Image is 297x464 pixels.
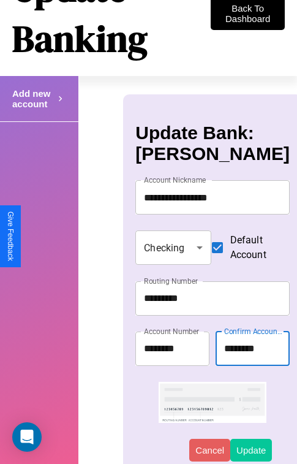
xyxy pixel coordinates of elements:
[12,422,42,452] div: Open Intercom Messenger
[135,123,290,164] h3: Update Bank: [PERSON_NAME]
[144,326,199,337] label: Account Number
[230,439,272,462] button: Update
[144,175,206,185] label: Account Nickname
[6,211,15,261] div: Give Feedback
[224,326,284,337] label: Confirm Account Number
[135,230,211,265] div: Checking
[189,439,230,462] button: Cancel
[144,276,198,286] label: Routing Number
[230,233,280,262] span: Default Account
[12,88,55,109] h4: Add new account
[159,382,266,423] img: check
